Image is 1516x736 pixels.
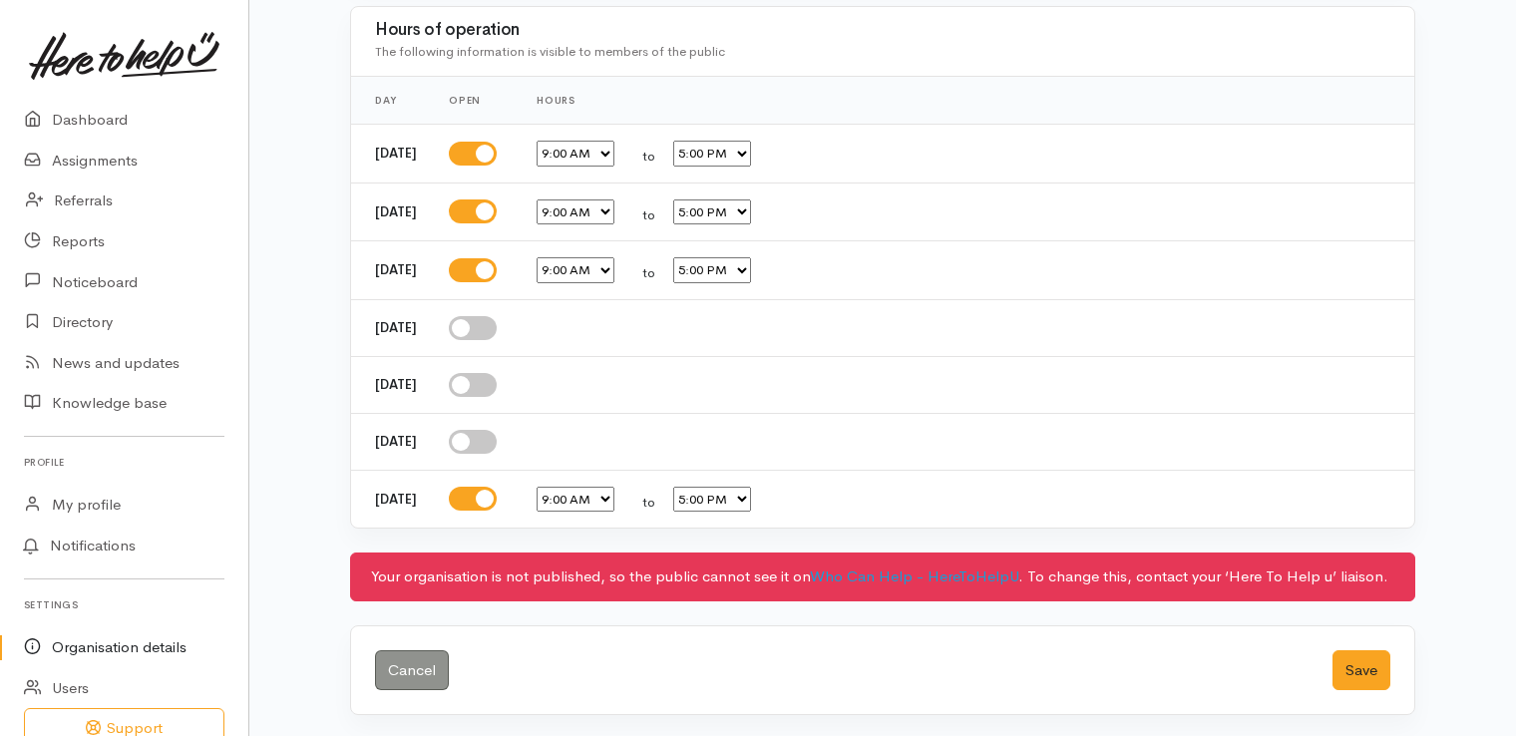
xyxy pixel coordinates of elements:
th: Hours [521,77,1414,125]
b: [DATE] [375,491,417,508]
b: [DATE] [375,376,417,393]
b: [DATE] [375,145,417,162]
span: The following information is visible to members of the public [375,43,725,60]
th: Open [433,77,521,125]
b: [DATE] [375,203,417,220]
span: to [642,487,655,513]
h6: Settings [24,591,224,618]
span: to [642,141,655,167]
h6: Profile [24,449,224,476]
h3: Hours of operation [375,21,1390,40]
a: Who Can Help - HereToHelpU [810,566,1018,585]
b: [DATE] [375,433,417,450]
span: to [642,199,655,225]
button: Save [1332,650,1390,691]
th: Day [351,77,433,125]
b: [DATE] [375,319,417,336]
b: [DATE] [375,261,417,278]
a: Cancel [375,650,449,691]
div: Your organisation is not published, so the public cannot see it on . To change this, contact your... [350,552,1415,601]
span: to [642,257,655,283]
